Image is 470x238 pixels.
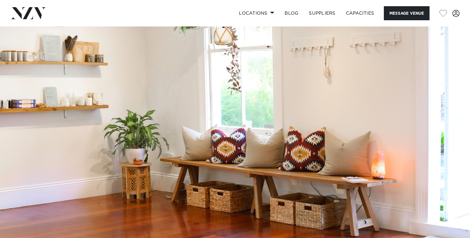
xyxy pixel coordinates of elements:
[304,6,340,20] a: SUPPLIERS
[10,7,46,19] img: nzv-logo.png
[384,6,430,20] button: Message Venue
[341,6,380,20] a: Capacities
[234,6,279,20] a: Locations
[279,6,304,20] a: BLOG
